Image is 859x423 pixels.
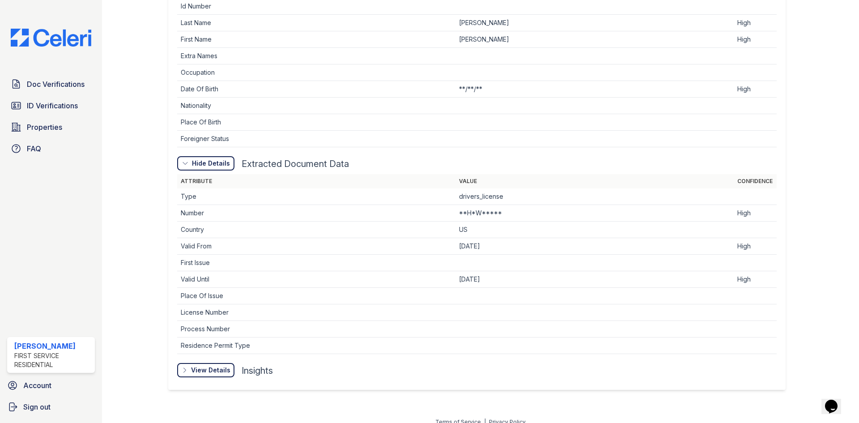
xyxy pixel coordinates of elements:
span: Account [23,380,51,391]
td: Occupation [177,64,455,81]
div: [PERSON_NAME] [14,341,91,351]
td: [DATE] [455,238,734,255]
a: Account [4,376,98,394]
td: US [455,222,734,238]
th: Attribute [177,174,455,188]
a: Sign out [4,398,98,416]
td: High [734,205,777,222]
span: Sign out [23,402,51,412]
td: High [734,238,777,255]
td: Place Of Birth [177,114,455,131]
td: [PERSON_NAME] [455,31,734,48]
span: ID Verifications [27,100,78,111]
td: Type [177,188,455,205]
div: Insights [242,364,273,377]
td: Residence Permit Type [177,338,455,354]
td: Valid Until [177,271,455,288]
div: View Details [191,366,230,375]
td: High [734,15,777,31]
span: FAQ [27,143,41,154]
td: High [734,271,777,288]
td: First Name [177,31,455,48]
td: License Number [177,304,455,321]
td: drivers_license [455,188,734,205]
a: ID Verifications [7,97,95,115]
iframe: chat widget [821,387,850,414]
th: Confidence [734,174,777,188]
td: Last Name [177,15,455,31]
td: First Issue [177,255,455,271]
img: CE_Logo_Blue-a8612792a0a2168367f1c8372b55b34899dd931a85d93a1a3d3e32e68fde9ad4.png [4,29,98,47]
th: Value [455,174,734,188]
span: Doc Verifications [27,79,85,90]
div: Extracted Document Data [242,158,349,170]
td: High [734,31,777,48]
div: Hide Details [192,159,230,168]
a: FAQ [7,140,95,158]
td: Nationality [177,98,455,114]
a: Properties [7,118,95,136]
a: Doc Verifications [7,75,95,93]
td: Extra Names [177,48,455,64]
span: Properties [27,122,62,132]
td: Country [177,222,455,238]
div: First Service Residential [14,351,91,369]
td: Place Of Issue [177,288,455,304]
td: Process Number [177,321,455,338]
td: High [734,81,777,98]
td: Number [177,205,455,222]
td: Date Of Birth [177,81,455,98]
td: Valid From [177,238,455,255]
td: [PERSON_NAME] [455,15,734,31]
td: [DATE] [455,271,734,288]
td: Foreigner Status [177,131,455,147]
